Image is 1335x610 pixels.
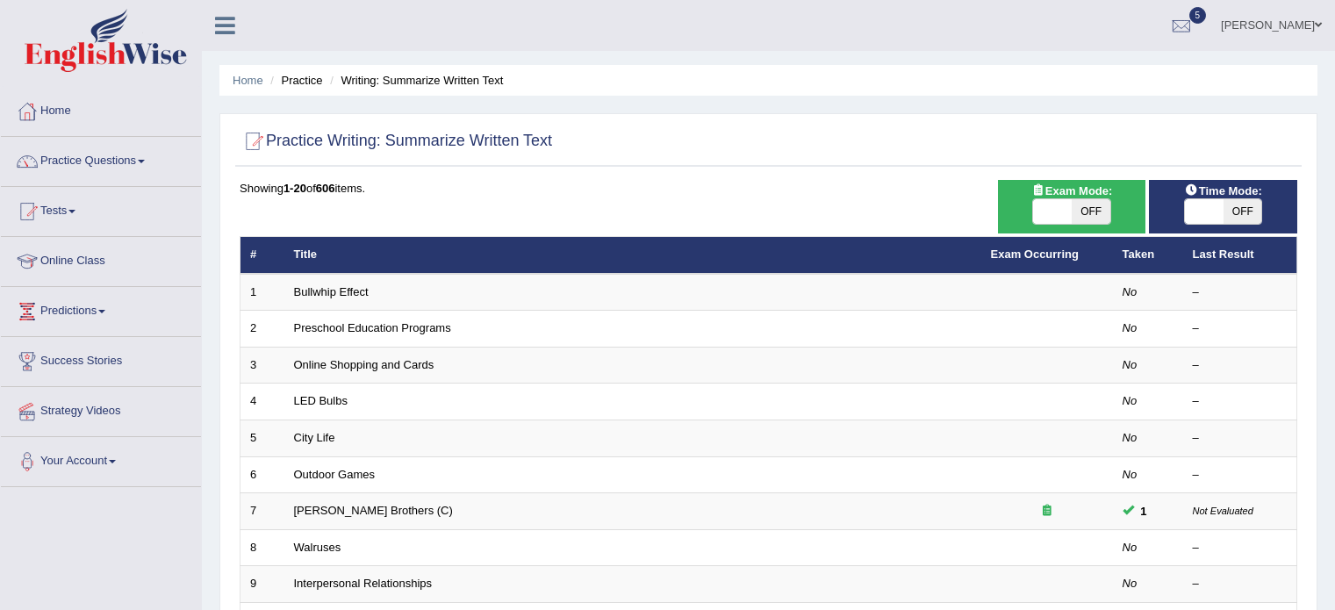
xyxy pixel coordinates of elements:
li: Practice [266,72,322,89]
em: No [1123,431,1138,444]
div: Showing of items. [240,180,1297,197]
span: OFF [1224,199,1262,224]
td: 1 [240,274,284,311]
td: 6 [240,456,284,493]
a: Interpersonal Relationships [294,577,433,590]
a: Success Stories [1,337,201,381]
th: Title [284,237,981,274]
a: Exam Occurring [991,248,1079,261]
a: Bullwhip Effect [294,285,369,298]
div: – [1193,540,1288,556]
td: 2 [240,311,284,348]
em: No [1123,321,1138,334]
div: – [1193,467,1288,484]
span: 5 [1189,7,1207,24]
em: No [1123,358,1138,371]
div: – [1193,393,1288,410]
b: 606 [316,182,335,195]
span: You can still take this question [1134,502,1154,520]
a: Outdoor Games [294,468,376,481]
h2: Practice Writing: Summarize Written Text [240,128,552,154]
div: – [1193,430,1288,447]
div: – [1193,357,1288,374]
div: – [1193,284,1288,301]
span: Time Mode: [1178,182,1269,200]
em: No [1123,577,1138,590]
a: Walruses [294,541,341,554]
a: LED Bulbs [294,394,348,407]
a: Strategy Videos [1,387,201,431]
a: Home [1,87,201,131]
li: Writing: Summarize Written Text [326,72,503,89]
div: – [1193,320,1288,337]
a: Your Account [1,437,201,481]
a: [PERSON_NAME] Brothers (C) [294,504,453,517]
td: 8 [240,529,284,566]
td: 7 [240,493,284,530]
a: Home [233,74,263,87]
td: 3 [240,347,284,384]
em: No [1123,285,1138,298]
b: 1-20 [284,182,306,195]
th: Taken [1113,237,1183,274]
a: Preschool Education Programs [294,321,451,334]
a: Tests [1,187,201,231]
a: Online Class [1,237,201,281]
td: 5 [240,420,284,457]
a: Predictions [1,287,201,331]
em: No [1123,541,1138,554]
div: Exam occurring question [991,503,1103,520]
th: # [240,237,284,274]
td: 4 [240,384,284,420]
span: OFF [1072,199,1110,224]
a: City Life [294,431,335,444]
td: 9 [240,566,284,603]
em: No [1123,468,1138,481]
a: Online Shopping and Cards [294,358,434,371]
th: Last Result [1183,237,1297,274]
div: Show exams occurring in exams [998,180,1146,233]
a: Practice Questions [1,137,201,181]
span: Exam Mode: [1024,182,1119,200]
div: – [1193,576,1288,592]
small: Not Evaluated [1193,506,1253,516]
em: No [1123,394,1138,407]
